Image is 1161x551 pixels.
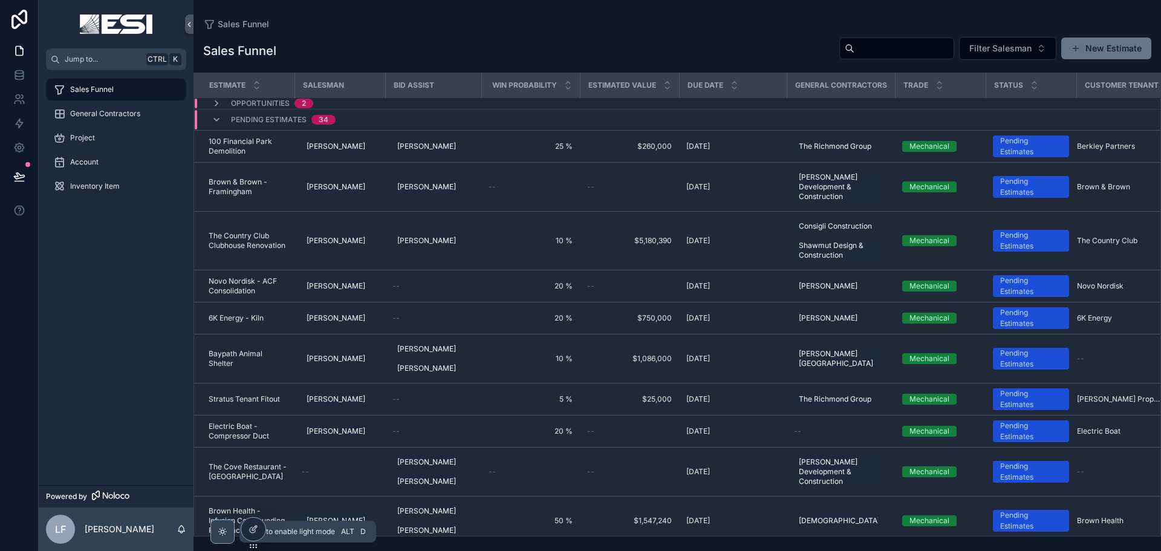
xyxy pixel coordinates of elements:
span: Stratus Tenant Fitout [209,394,280,404]
span: The Richmond Group [799,394,871,404]
span: -- [489,467,496,477]
a: [PERSON_NAME] Development & Construction [794,452,888,491]
span: Due Date [688,80,723,90]
span: K [171,54,180,64]
a: -- [392,394,474,404]
a: 20 % [489,426,573,436]
a: [PERSON_NAME] [392,177,474,197]
h1: Sales Funnel [203,42,276,59]
a: Mechanical [902,141,978,152]
span: [PERSON_NAME][GEOGRAPHIC_DATA] [799,349,878,368]
span: [PERSON_NAME] [307,516,365,526]
span: -- [1077,467,1084,477]
a: Brown Health - Infusion Compounding Pharmacy [209,506,287,535]
span: Pending Estimates [231,115,307,125]
a: -- [587,467,672,477]
a: Mechanical [902,515,978,526]
span: Ctrl [146,53,168,65]
p: [PERSON_NAME] [85,523,154,535]
span: Brown Health [1077,516,1124,526]
a: [PERSON_NAME] [794,279,862,293]
span: The Richmond Group [799,142,871,151]
span: -- [489,182,496,192]
span: Status [994,80,1023,90]
a: -- [392,281,474,291]
span: Inventory Item [70,181,120,191]
div: Mechanical [909,466,949,477]
span: -- [392,394,400,404]
a: Mechanical [902,313,978,324]
span: Project [70,133,95,143]
div: Mechanical [909,281,949,292]
a: [DATE] [686,281,779,291]
span: Account [70,157,99,167]
span: Win Probability [492,80,557,90]
a: Powered by [39,485,193,507]
div: Pending Estimates [1000,275,1062,297]
span: The Country Club Clubhouse Renovation [209,231,287,250]
div: Mechanical [909,394,949,405]
a: Account [46,151,186,173]
a: [PERSON_NAME] [302,137,378,156]
a: Mechanical [902,394,978,405]
a: New Estimate [1061,37,1151,59]
span: Sales Funnel [218,18,269,30]
a: -- [302,467,378,477]
span: -- [587,467,594,477]
a: Electric Boat - Compressor Duct [209,422,287,441]
a: Pending Estimates [993,230,1069,252]
span: [PERSON_NAME] [307,313,365,323]
span: [PERSON_NAME] [397,182,456,192]
span: Brown & Brown [1077,182,1130,192]
span: -- [587,426,594,436]
div: Pending Estimates [1000,176,1062,198]
a: [DATE] [686,182,779,192]
a: 10 % [489,236,573,246]
span: Jump to... [65,54,141,64]
a: [DATE] [686,394,779,404]
div: Pending Estimates [1000,461,1062,483]
a: Project [46,127,186,149]
span: General Contractors [70,109,140,119]
a: Pending Estimates [993,461,1069,483]
span: [PERSON_NAME] [307,394,365,404]
span: $25,000 [587,394,672,404]
span: Berkley Partners [1077,142,1135,151]
a: [DATE] [686,142,779,151]
span: [PERSON_NAME] [307,182,365,192]
div: Mechanical [909,426,949,437]
span: Estimated Value [588,80,656,90]
a: [PERSON_NAME] [302,177,378,197]
a: Mechanical [902,426,978,437]
span: Electric Boat [1077,426,1120,436]
a: Inventory Item [46,175,186,197]
span: Powered by [46,492,87,501]
div: Mechanical [909,353,949,364]
a: [PERSON_NAME] [302,511,378,530]
a: 10 % [489,354,573,364]
span: LF [55,522,66,536]
a: $750,000 [587,313,672,323]
span: Baypath Animal Shelter [209,349,287,368]
span: [PERSON_NAME] [397,142,456,151]
span: $1,547,240 [587,516,672,526]
a: [PERSON_NAME] [302,308,378,328]
a: [DATE] [686,426,779,436]
span: [PERSON_NAME] [397,364,456,373]
a: Consigli Construction [794,219,877,233]
a: $260,000 [587,142,672,151]
a: [PERSON_NAME][GEOGRAPHIC_DATA] [794,344,888,373]
a: [DATE] [686,313,779,323]
span: Shawmut Design & Construction [799,241,878,260]
a: The Richmond Group [794,392,876,406]
a: Novo Nordisk - ACF Consolidation [209,276,287,296]
a: 20 % [489,281,573,291]
a: -- [392,426,474,436]
span: [PERSON_NAME] Development & Construction [799,457,878,486]
a: 100 Financial Park Demolition [209,137,287,156]
a: -- [587,182,672,192]
a: [PERSON_NAME] [392,137,474,156]
span: [PERSON_NAME] [799,281,857,291]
